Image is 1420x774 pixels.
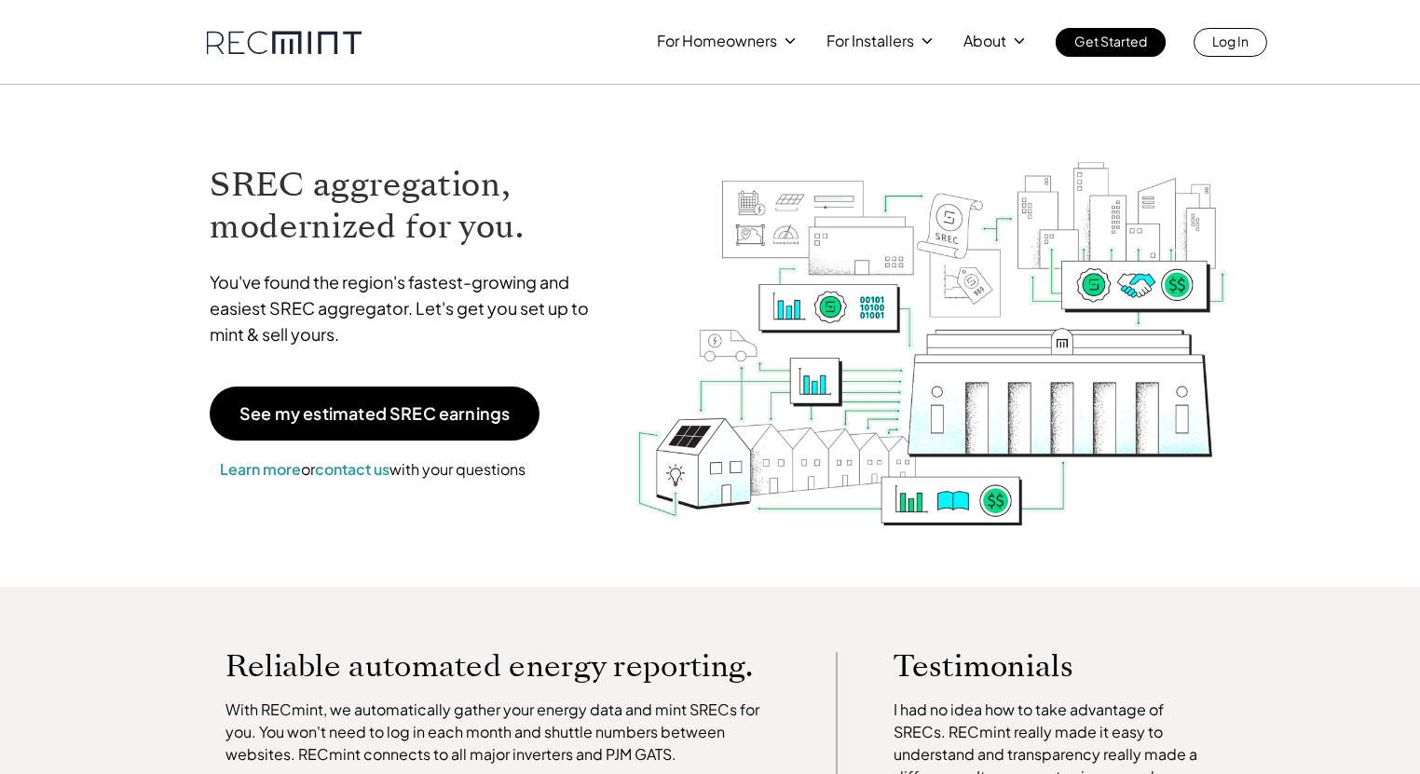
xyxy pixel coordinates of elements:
[1074,28,1147,54] p: Get Started
[210,164,607,248] h1: SREC aggregation, modernized for you.
[963,28,1006,54] p: About
[1056,28,1166,57] a: Get Started
[210,387,539,441] a: See my estimated SREC earnings
[635,113,1229,531] img: RECmint value cycle
[210,269,607,347] p: You've found the region's fastest-growing and easiest SREC aggregator. Let's get you set up to mi...
[657,28,777,54] p: For Homeowners
[225,699,781,766] p: With RECmint, we automatically gather your energy data and mint SRECs for you. You won't need to ...
[1194,28,1267,57] a: Log In
[225,652,781,680] p: Reliable automated energy reporting.
[1212,28,1249,54] p: Log In
[210,457,536,482] p: or with your questions
[220,459,301,479] a: Learn more
[239,405,510,422] p: See my estimated SREC earnings
[826,28,914,54] p: For Installers
[315,459,389,479] a: contact us
[894,652,1171,680] p: Testimonials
